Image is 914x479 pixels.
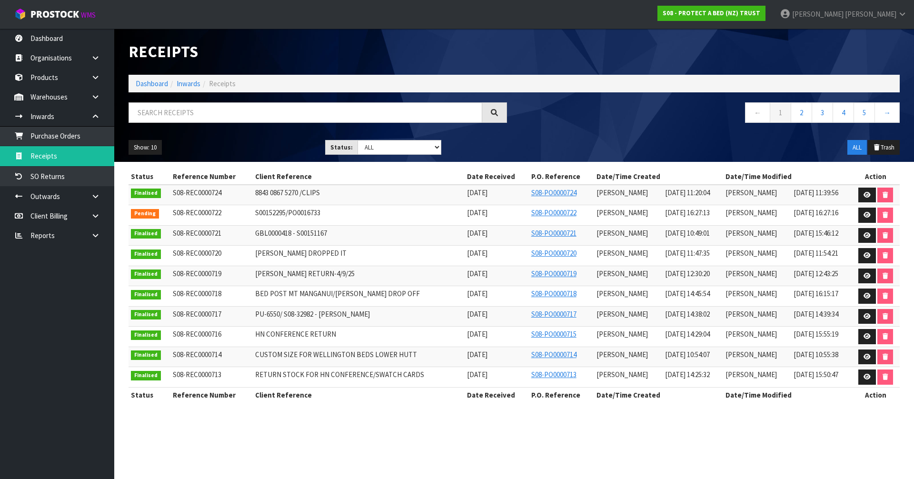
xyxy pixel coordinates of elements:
span: [DATE] 15:55:19 [794,329,838,339]
span: [PERSON_NAME] [725,329,777,339]
span: [PERSON_NAME] [725,208,777,217]
span: [PERSON_NAME] [596,309,648,319]
a: → [874,102,900,123]
span: S08-REC0000722 [173,208,221,217]
small: WMS [81,10,96,20]
span: GBL0000418 - S00151167 [255,229,327,238]
a: S08-PO0000718 [531,289,576,298]
a: 2 [791,102,812,123]
span: ProStock [30,8,79,20]
span: [PERSON_NAME] [845,10,896,19]
a: S08-PO0000713 [531,370,576,379]
span: [DATE] 11:39:56 [794,188,838,197]
button: ALL [847,140,867,155]
span: BED POST MT MANGANUI/[PERSON_NAME] DROP OFF [255,289,420,298]
span: [DATE] 10:49:01 [665,229,710,238]
span: [PERSON_NAME] [725,249,777,258]
span: [DATE] 11:20:04 [665,188,710,197]
span: [DATE] 12:43:25 [794,269,838,278]
span: S08-REC0000718 [173,289,221,298]
span: [PERSON_NAME] [596,350,648,359]
th: Reference Number [170,387,253,402]
th: Status [129,387,170,402]
span: [DATE] [467,188,487,197]
span: [DATE] [467,269,487,278]
span: [DATE] 14:45:54 [665,289,710,298]
span: [DATE] [467,309,487,319]
span: [DATE] [467,370,487,379]
span: [PERSON_NAME] [596,370,648,379]
th: Date/Time Created [594,169,723,184]
a: Inwards [177,79,200,88]
span: [DATE] 16:15:17 [794,289,838,298]
span: [DATE] 10:54:07 [665,350,710,359]
img: cube-alt.png [14,8,26,20]
span: [PERSON_NAME] [792,10,844,19]
button: Show: 10 [129,140,162,155]
span: [PERSON_NAME] [725,289,777,298]
a: 4 [833,102,854,123]
span: S08-REC0000721 [173,229,221,238]
span: Finalised [131,371,161,380]
span: S08-REC0000717 [173,309,221,319]
span: [DATE] 14:39:34 [794,309,838,319]
a: S08-PO0000724 [531,188,576,197]
span: [DATE] 14:25:32 [665,370,710,379]
th: Action [852,169,900,184]
span: Finalised [131,189,161,198]
strong: Status: [330,143,353,151]
span: [DATE] [467,289,487,298]
span: [PERSON_NAME] [596,208,648,217]
span: S08-REC0000720 [173,249,221,258]
span: [DATE] [467,350,487,359]
h1: Receipts [129,43,507,60]
span: [DATE] 11:47:35 [665,249,710,258]
span: [DATE] 12:30:20 [665,269,710,278]
a: S08-PO0000714 [531,350,576,359]
span: HN CONFERENCE RETURN [255,329,336,339]
th: Date/Time Modified [723,387,852,402]
span: [DATE] 15:46:12 [794,229,838,238]
th: Client Reference [253,169,464,184]
button: Trash [868,140,900,155]
span: [PERSON_NAME] [596,249,648,258]
span: Finalised [131,350,161,360]
span: [PERSON_NAME] [725,188,777,197]
span: [PERSON_NAME] [725,370,777,379]
span: Finalised [131,290,161,299]
span: S08-REC0000719 [173,269,221,278]
span: [DATE] 15:50:47 [794,370,838,379]
a: S08-PO0000720 [531,249,576,258]
span: [PERSON_NAME] [725,229,777,238]
span: S08-REC0000713 [173,370,221,379]
strong: S08 - PROTECT A BED (NZ) TRUST [663,9,760,17]
th: Date Received [465,169,529,184]
span: [PERSON_NAME] [596,269,648,278]
span: [PERSON_NAME] [596,329,648,339]
span: [DATE] 16:27:13 [665,208,710,217]
span: Finalised [131,249,161,259]
a: 1 [770,102,791,123]
span: [PERSON_NAME] [725,309,777,319]
span: [DATE] 10:55:38 [794,350,838,359]
span: [PERSON_NAME] [596,229,648,238]
span: [DATE] 11:54:21 [794,249,838,258]
a: S08-PO0000717 [531,309,576,319]
span: Finalised [131,310,161,319]
span: [DATE] 16:27:16 [794,208,838,217]
span: S00152295/PO0016733 [255,208,320,217]
span: [PERSON_NAME] [596,188,648,197]
span: CUSTOM SIZE FOR WELLINGTON BEDS LOWER HUTT [255,350,417,359]
span: [DATE] [467,229,487,238]
span: [PERSON_NAME] [596,289,648,298]
span: [DATE] [467,208,487,217]
a: S08-PO0000719 [531,269,576,278]
span: Receipts [209,79,236,88]
a: S08-PO0000721 [531,229,576,238]
th: Date/Time Created [594,387,723,402]
a: Dashboard [136,79,168,88]
th: P.O. Reference [529,169,595,184]
span: [DATE] 14:38:02 [665,309,710,319]
a: ← [745,102,770,123]
span: [PERSON_NAME] DROPPED IT [255,249,347,258]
